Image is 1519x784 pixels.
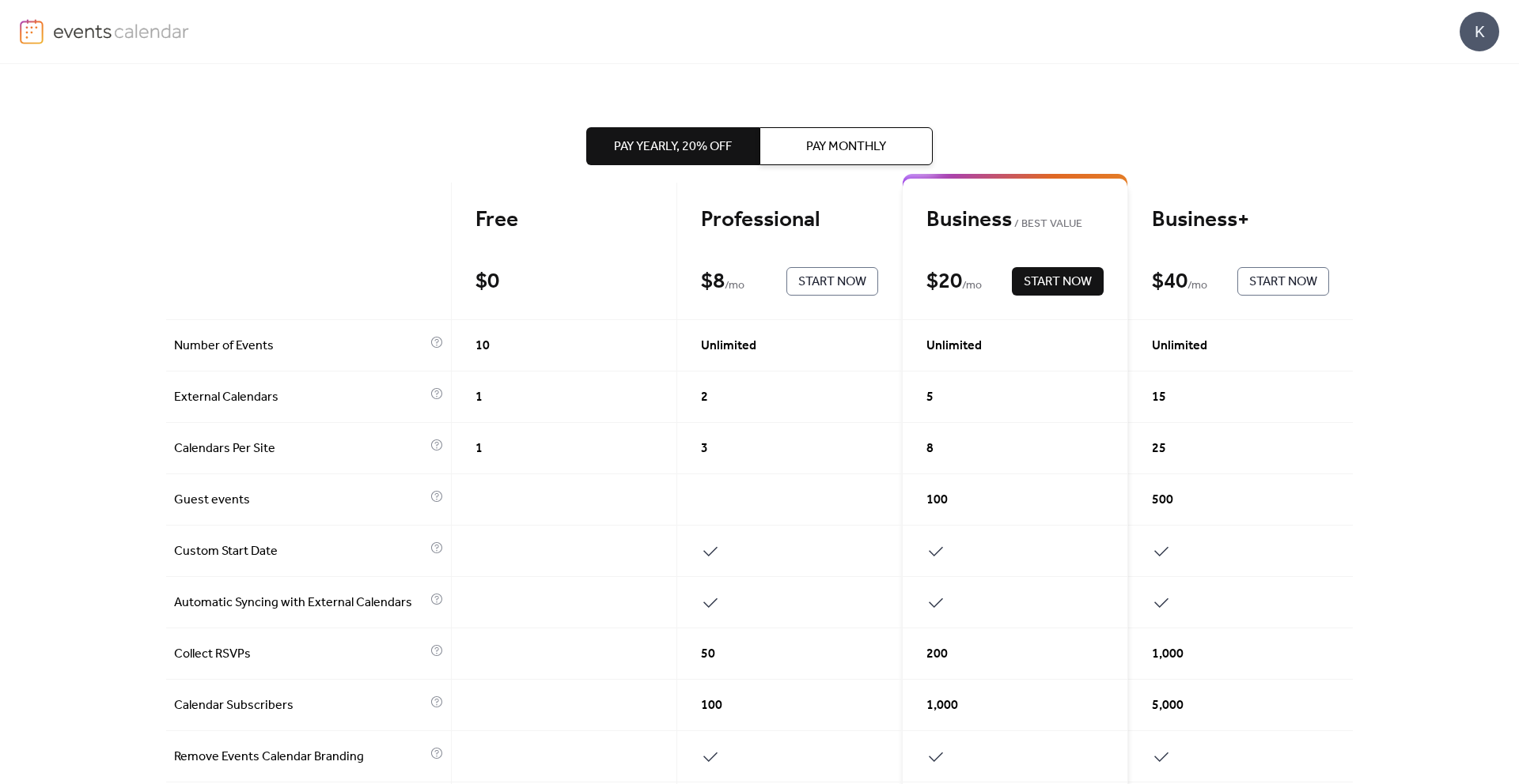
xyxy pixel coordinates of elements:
span: 100 [926,491,948,510]
button: Start Now [1237,267,1329,296]
button: Start Now [786,267,878,296]
span: Unlimited [1152,337,1207,356]
span: 15 [1152,388,1166,407]
span: 500 [1152,491,1173,510]
div: K [1460,12,1499,51]
span: 2 [701,388,708,407]
span: 1,000 [926,696,958,715]
div: $ 8 [701,268,725,296]
span: 50 [701,645,715,664]
span: / mo [725,277,744,296]
span: Start Now [798,273,866,292]
div: Business [926,206,1104,234]
span: 10 [475,337,490,356]
span: BEST VALUE [1012,215,1082,234]
img: logo-type [53,19,190,43]
span: 8 [926,439,934,458]
button: Start Now [1012,267,1104,296]
span: 25 [1152,439,1166,458]
span: 5,000 [1152,696,1184,715]
span: / mo [1188,277,1207,296]
button: Pay Monthly [759,127,933,165]
span: External Calendars [174,388,426,407]
span: 200 [926,645,948,664]
span: Remove Events Calendar Branding [174,748,426,767]
div: Free [475,206,653,234]
span: Calendars Per Site [174,439,426,458]
span: Custom Start Date [174,542,426,561]
span: 100 [701,696,722,715]
span: 5 [926,388,934,407]
span: Calendar Subscribers [174,696,426,715]
span: Automatic Syncing with External Calendars [174,594,426,612]
span: 1 [475,439,483,458]
div: $ 0 [475,268,499,296]
img: logo [20,19,44,44]
span: 1,000 [1152,645,1184,664]
span: Unlimited [701,337,756,356]
span: Number of Events [174,337,426,356]
span: Unlimited [926,337,982,356]
span: Collect RSVPs [174,645,426,664]
span: Pay Monthly [806,138,886,156]
span: Pay Yearly, 20% off [614,138,732,156]
span: / mo [962,277,982,296]
div: Business+ [1152,206,1329,234]
span: 3 [701,439,708,458]
span: 1 [475,388,483,407]
span: Start Now [1249,273,1317,292]
div: $ 40 [1152,268,1188,296]
div: $ 20 [926,268,962,296]
div: Professional [701,206,878,234]
button: Pay Yearly, 20% off [586,127,759,165]
span: Start Now [1024,273,1092,292]
span: Guest events [174,491,426,510]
